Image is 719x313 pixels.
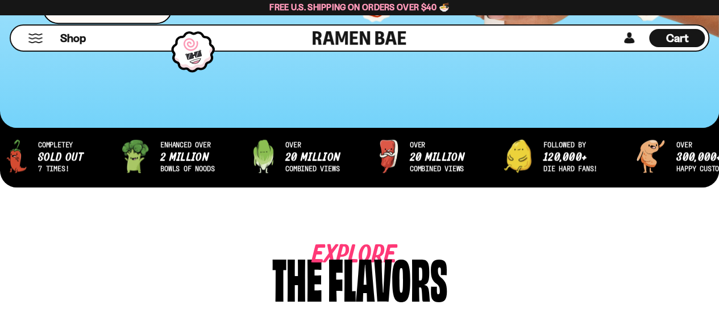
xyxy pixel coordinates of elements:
[269,2,450,12] span: Free U.S. Shipping on Orders over $40 🍜
[649,26,705,51] div: Cart
[28,34,43,43] button: Mobile Menu Trigger
[60,31,86,46] span: Shop
[328,250,447,304] div: flavors
[272,250,322,304] div: The
[312,250,362,261] span: Explore
[666,31,688,45] span: Cart
[60,29,86,47] a: Shop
